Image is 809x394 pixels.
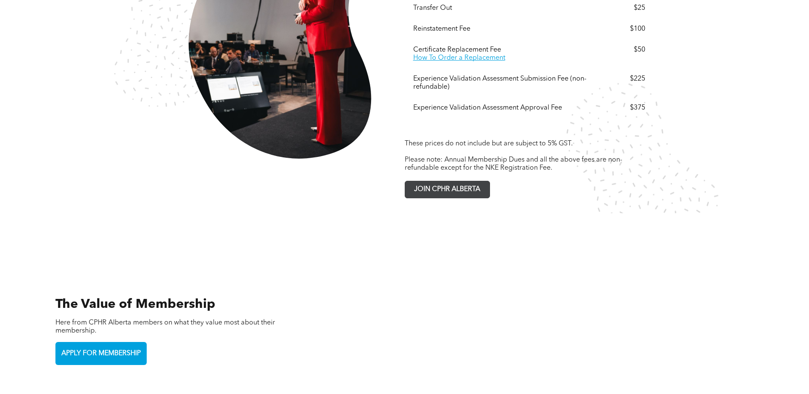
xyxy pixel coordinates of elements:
[413,46,597,54] div: Certificate Replacement Fee
[55,342,147,365] a: APPLY FOR MEMBERSHIP
[413,75,597,91] div: Experience Validation Assessment Submission Fee (non-refundable)
[55,319,275,334] span: Here from CPHR Alberta members on what they value most about their membership.
[411,181,483,198] span: JOIN CPHR ALBERTA
[55,298,215,311] span: The Value of Membership
[58,345,144,362] span: APPLY FOR MEMBERSHIP
[599,25,645,33] div: $100
[599,104,645,112] div: $375
[413,104,597,112] div: Experience Validation Assessment Approval Fee
[599,4,645,12] div: $25
[413,55,505,61] a: How To Order a Replacement
[405,140,573,147] span: These prices do not include but are subject to 5% GST.
[405,181,490,198] a: JOIN CPHR ALBERTA
[413,4,597,12] div: Transfer Out
[599,46,645,54] div: $50
[413,25,597,33] div: Reinstatement Fee
[599,75,645,83] div: $225
[405,156,622,171] span: Please note: Annual Membership Dues and all the above fees are non-refundable except for the NKE ...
